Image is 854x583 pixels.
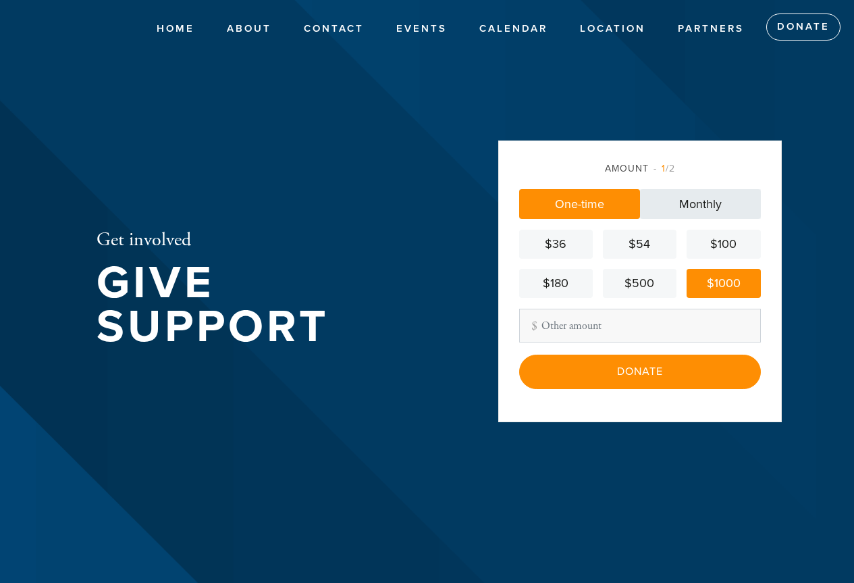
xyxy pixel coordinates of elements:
[294,16,374,42] a: Contact
[146,16,205,42] a: Home
[570,16,656,42] a: Location
[692,235,755,253] div: $100
[608,235,671,253] div: $54
[603,230,676,259] a: $54
[668,16,754,42] a: Partners
[640,189,761,219] a: Monthly
[519,309,761,343] input: Other amount
[97,261,454,349] h1: Give Support
[519,269,593,298] a: $180
[603,269,676,298] a: $500
[687,230,760,259] a: $100
[608,274,671,293] div: $500
[662,163,666,174] span: 1
[525,274,587,293] div: $180
[766,14,840,41] a: Donate
[525,235,587,253] div: $36
[386,16,457,42] a: Events
[519,161,761,176] div: Amount
[687,269,760,298] a: $1000
[469,16,558,42] a: Calendar
[97,229,454,252] h2: Get involved
[692,274,755,293] div: $1000
[519,355,761,388] input: Donate
[519,230,593,259] a: $36
[653,163,675,174] span: /2
[217,16,282,42] a: About
[519,189,640,219] a: One-time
